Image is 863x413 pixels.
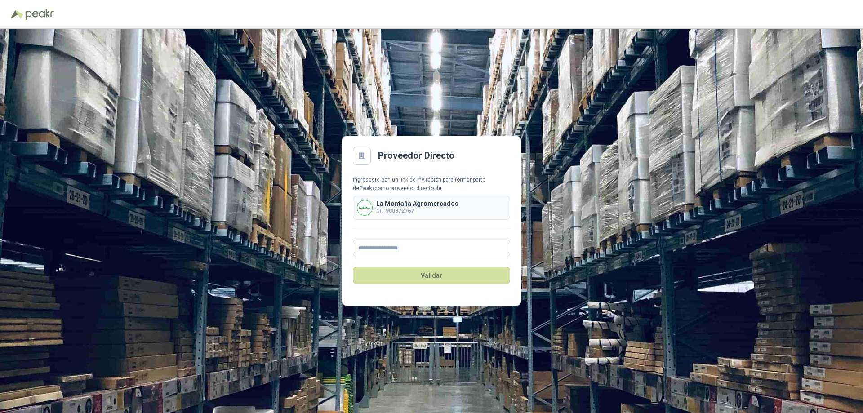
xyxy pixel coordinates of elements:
[376,207,458,215] p: NIT
[11,10,23,19] img: Logo
[25,9,54,20] img: Peakr
[353,267,510,284] button: Validar
[357,200,372,215] img: Company Logo
[353,176,510,193] div: Ingresaste con un link de invitación para formar parte de como proveedor directo de:
[378,149,454,163] h2: Proveedor Directo
[359,185,374,191] b: Peakr
[386,208,414,214] b: 900872767
[376,200,458,207] p: La Montaña Agromercados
